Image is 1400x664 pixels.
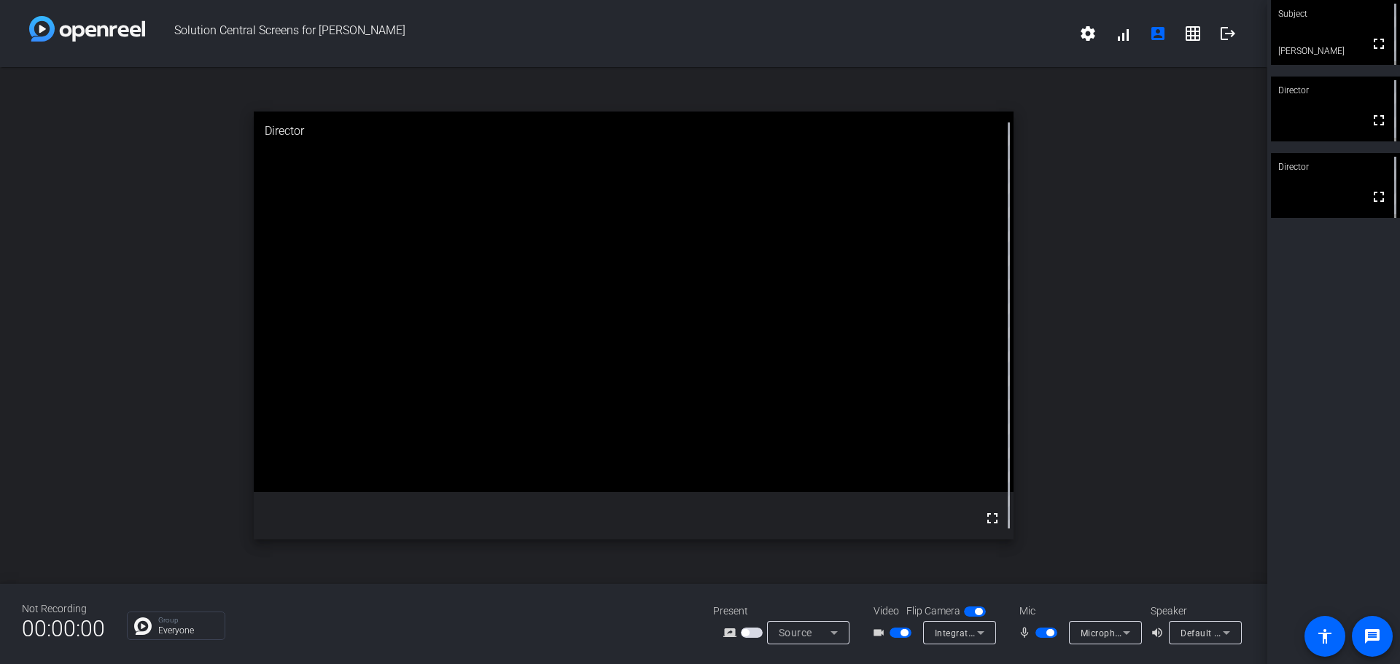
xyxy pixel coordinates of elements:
[1184,25,1202,42] mat-icon: grid_on
[1370,112,1388,129] mat-icon: fullscreen
[1364,628,1381,645] mat-icon: message
[713,604,859,619] div: Present
[145,16,1070,51] span: Solution Central Screens for [PERSON_NAME]
[1005,604,1151,619] div: Mic
[1079,25,1097,42] mat-icon: settings
[1151,604,1238,619] div: Speaker
[22,611,105,647] span: 00:00:00
[906,604,960,619] span: Flip Camera
[1219,25,1237,42] mat-icon: logout
[1271,153,1400,181] div: Director
[158,626,217,635] p: Everyone
[1370,188,1388,206] mat-icon: fullscreen
[1149,25,1167,42] mat-icon: account_box
[158,617,217,624] p: Group
[1271,77,1400,104] div: Director
[1081,627,1247,638] span: Microphone Array (2- Realtek(R) Audio)
[1316,628,1334,645] mat-icon: accessibility
[1151,624,1168,641] mat-icon: volume_up
[1018,624,1035,641] mat-icon: mic_none
[872,624,890,641] mat-icon: videocam_outline
[723,624,741,641] mat-icon: screen_share_outline
[134,617,152,635] img: Chat Icon
[935,627,1074,638] span: Integrated Webcam (0bda:5570)
[1370,35,1388,52] mat-icon: fullscreen
[779,627,812,638] span: Source
[984,509,1001,527] mat-icon: fullscreen
[29,16,145,42] img: white-gradient.svg
[22,601,105,617] div: Not Recording
[254,112,1014,151] div: Director
[1105,16,1140,51] button: signal_cellular_alt
[874,604,899,619] span: Video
